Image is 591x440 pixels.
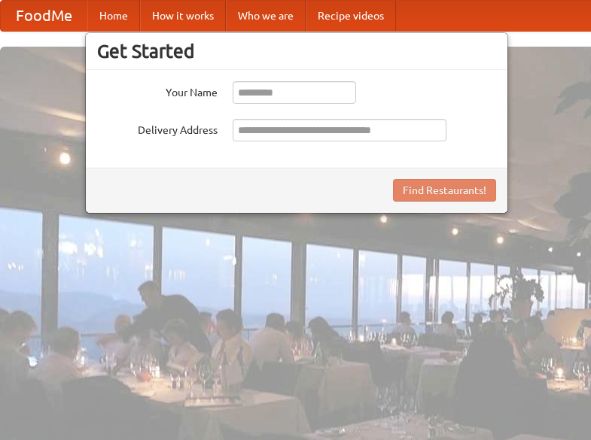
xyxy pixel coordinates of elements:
[393,179,496,202] button: Find Restaurants!
[97,40,496,62] h3: Get Started
[97,81,218,100] label: Your Name
[306,1,396,31] a: Recipe videos
[87,1,140,31] a: Home
[226,1,306,31] a: Who we are
[1,1,87,31] a: FoodMe
[140,1,226,31] a: How it works
[97,119,218,138] label: Delivery Address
